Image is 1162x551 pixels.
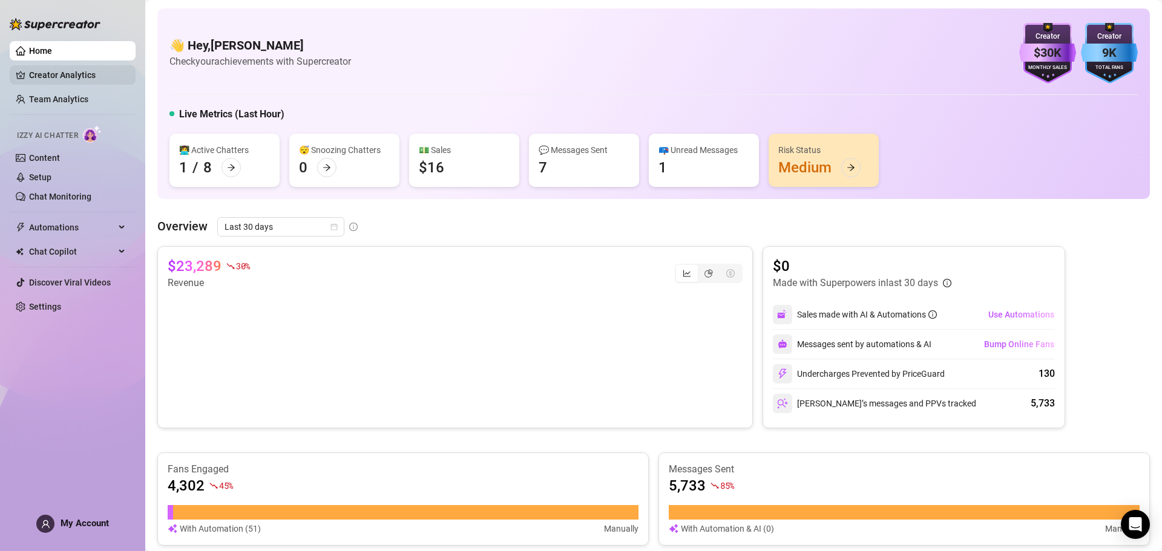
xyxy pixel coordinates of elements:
a: Setup [29,172,51,182]
div: 💬 Messages Sent [539,143,629,157]
span: calendar [330,223,338,230]
div: Risk Status [778,143,869,157]
span: Automations [29,218,115,237]
img: purple-badge-B9DA21FR.svg [1019,23,1076,83]
a: Discover Viral Videos [29,278,111,287]
article: 5,733 [669,476,706,495]
img: AI Chatter [83,125,102,143]
img: blue-badge-DgoSNQY1.svg [1081,23,1138,83]
span: My Account [61,518,109,529]
img: Chat Copilot [16,247,24,256]
div: 0 [299,158,307,177]
span: arrow-right [227,163,235,172]
span: thunderbolt [16,223,25,232]
div: 9K [1081,44,1138,62]
article: 4,302 [168,476,205,495]
a: Content [29,153,60,163]
span: info-circle [928,310,937,319]
span: fall [209,481,218,490]
span: dollar-circle [726,269,735,278]
div: 💵 Sales [419,143,510,157]
article: Overview [157,217,208,235]
img: svg%3e [168,522,177,535]
div: segmented control [675,264,743,283]
span: pie-chart [704,269,713,278]
article: $0 [773,256,951,276]
div: $16 [419,158,444,177]
a: Settings [29,302,61,311]
div: Sales made with AI & Automations [797,308,937,321]
div: 1 [658,158,667,177]
article: Check your achievements with Supercreator [169,54,351,69]
article: $23,289 [168,256,222,276]
span: 30 % [236,260,250,272]
img: logo-BBDzfeDw.svg [10,18,100,30]
span: arrow-right [323,163,331,172]
div: 1 [179,158,188,177]
article: Manually [604,522,638,535]
span: info-circle [349,223,358,231]
span: fall [711,481,719,490]
span: Last 30 days [225,218,337,236]
span: info-circle [943,279,951,287]
span: Chat Copilot [29,242,115,261]
div: 😴 Snoozing Chatters [299,143,390,157]
span: 45 % [219,480,233,491]
div: 130 [1039,367,1055,381]
div: Creator [1081,31,1138,42]
div: Total Fans [1081,64,1138,72]
article: With Automation & AI (0) [681,522,774,535]
img: svg%3e [778,339,787,349]
div: Open Intercom Messenger [1121,510,1150,539]
article: Manually [1105,522,1140,535]
img: svg%3e [777,398,788,409]
img: svg%3e [669,522,678,535]
a: Home [29,46,52,56]
a: Chat Monitoring [29,192,91,201]
span: arrow-right [847,163,855,172]
span: user [41,520,50,529]
span: 85 % [720,480,734,491]
div: Monthly Sales [1019,64,1076,72]
article: Revenue [168,276,250,290]
div: $30K [1019,44,1076,62]
img: svg%3e [777,368,788,379]
div: Undercharges Prevented by PriceGuard [773,364,945,383]
article: Made with Superpowers in last 30 days [773,276,938,290]
h4: 👋 Hey, [PERSON_NAME] [169,37,351,54]
article: With Automation (51) [180,522,261,535]
span: Izzy AI Chatter [17,130,78,142]
span: Use Automations [988,310,1054,319]
div: 8 [203,158,212,177]
img: svg%3e [777,309,788,320]
div: 👩‍💻 Active Chatters [179,143,270,157]
button: Use Automations [988,305,1055,324]
button: Bump Online Fans [983,334,1055,354]
span: fall [226,262,235,270]
h5: Live Metrics (Last Hour) [179,107,284,122]
span: Bump Online Fans [984,339,1054,349]
div: 7 [539,158,547,177]
a: Team Analytics [29,94,88,104]
article: Fans Engaged [168,463,638,476]
div: 📪 Unread Messages [658,143,749,157]
div: Messages sent by automations & AI [773,334,931,354]
div: Creator [1019,31,1076,42]
div: 5,733 [1031,396,1055,411]
div: [PERSON_NAME]’s messages and PPVs tracked [773,394,976,413]
span: line-chart [683,269,691,278]
a: Creator Analytics [29,65,126,85]
article: Messages Sent [669,463,1140,476]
